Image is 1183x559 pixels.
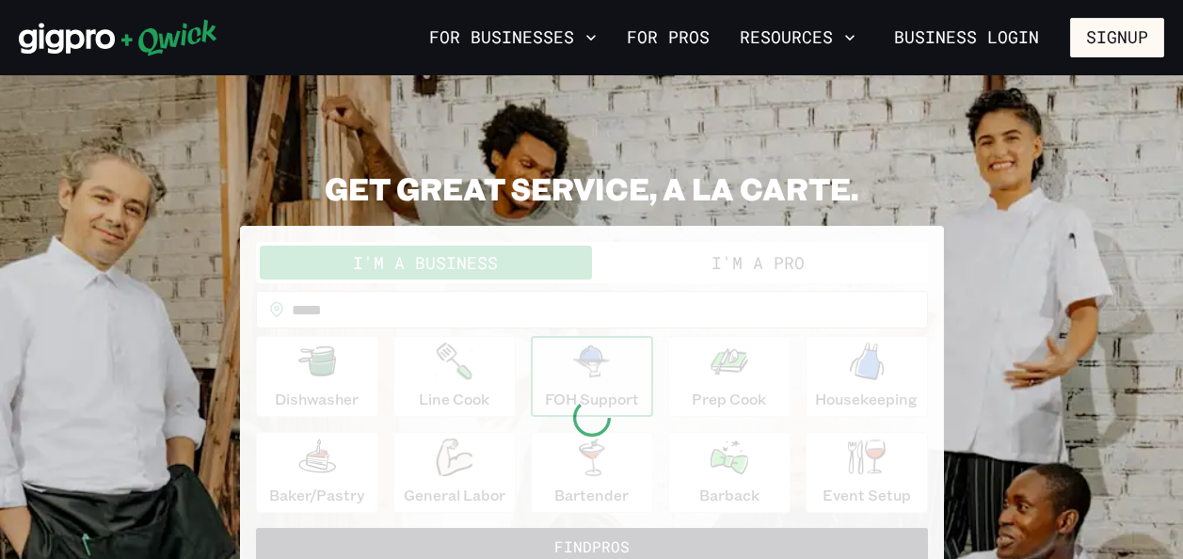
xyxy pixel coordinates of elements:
h2: GET GREAT SERVICE, A LA CARTE. [240,169,944,207]
button: For Businesses [422,22,604,54]
button: Resources [732,22,863,54]
a: For Pros [619,22,717,54]
a: Business Login [878,18,1055,57]
button: Signup [1070,18,1164,57]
